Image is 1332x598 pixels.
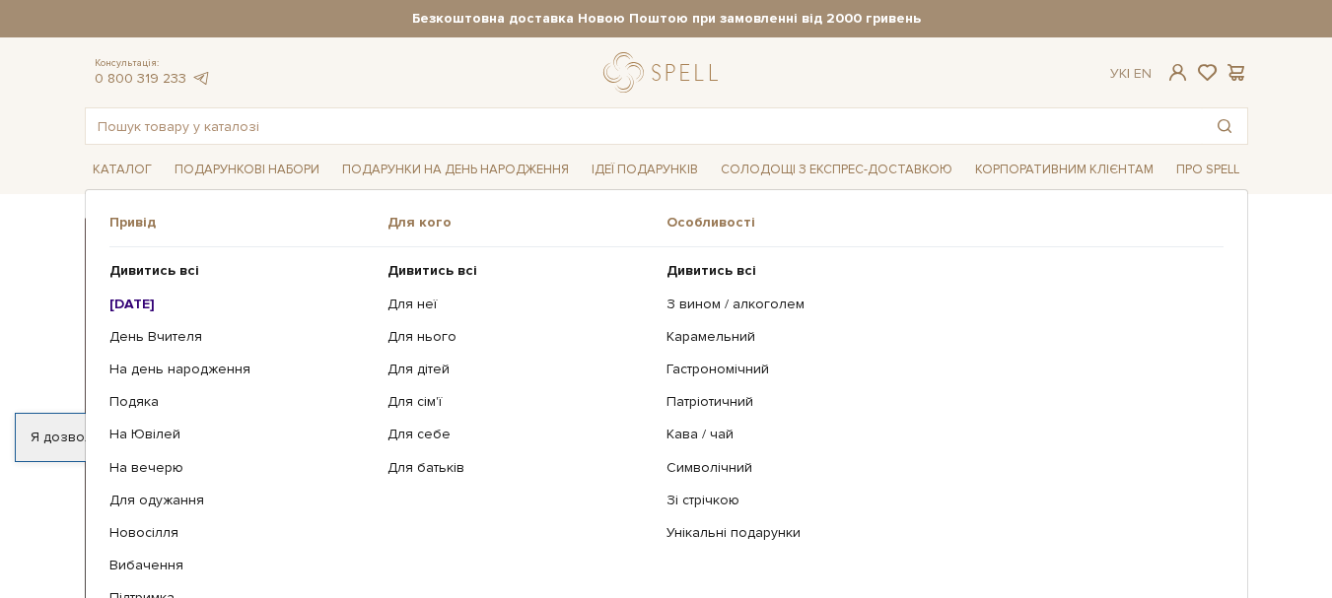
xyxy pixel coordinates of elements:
a: 0 800 319 233 [95,70,186,87]
a: Для сім'ї [387,393,652,411]
span: Особливості [666,214,1224,232]
b: Дивитись всі [666,262,756,279]
a: Солодощі з експрес-доставкою [713,153,960,186]
a: Для одужання [109,492,374,509]
span: | [1127,65,1130,82]
a: logo [603,52,727,93]
a: Ідеї подарунків [584,155,706,185]
b: [DATE] [109,296,155,312]
a: Подарункові набори [167,155,327,185]
a: Для батьків [387,459,652,477]
button: Пошук товару у каталозі [1202,108,1247,144]
span: Для кого [387,214,666,232]
div: Я дозволяю [DOMAIN_NAME] використовувати [16,429,550,446]
a: Дивитись всі [666,262,1209,280]
a: Для себе [387,426,652,443]
a: telegram [191,70,211,87]
a: En [1134,65,1152,82]
a: День Вчителя [109,328,374,346]
a: [DATE] [109,296,374,313]
input: Пошук товару у каталозі [86,108,1202,144]
a: Для неї [387,296,652,313]
b: Дивитись всі [387,262,477,279]
a: Про Spell [1168,155,1247,185]
a: Гастрономічний [666,361,1209,378]
a: На вечерю [109,459,374,477]
a: Символічний [666,459,1209,477]
a: Карамельний [666,328,1209,346]
a: Корпоративним клієнтам [967,155,1161,185]
a: Подарунки на День народження [334,155,577,185]
a: На Ювілей [109,426,374,443]
a: Для дітей [387,361,652,378]
a: Новосілля [109,524,374,542]
a: Кава / чай [666,426,1209,443]
a: З вином / алкоголем [666,296,1209,313]
a: Дивитись всі [109,262,374,280]
a: На день народження [109,361,374,378]
b: Дивитись всі [109,262,199,279]
span: Консультація: [95,57,211,70]
div: Ук [1110,65,1152,83]
a: Зі стрічкою [666,492,1209,509]
a: Патріотичний [666,393,1209,411]
strong: Безкоштовна доставка Новою Поштою при замовленні від 2000 гривень [85,10,1248,28]
a: Для нього [387,328,652,346]
a: Подяка [109,393,374,411]
span: Привід [109,214,388,232]
a: Дивитись всі [387,262,652,280]
a: Каталог [85,155,160,185]
a: Унікальні подарунки [666,524,1209,542]
a: Вибачення [109,557,374,574]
